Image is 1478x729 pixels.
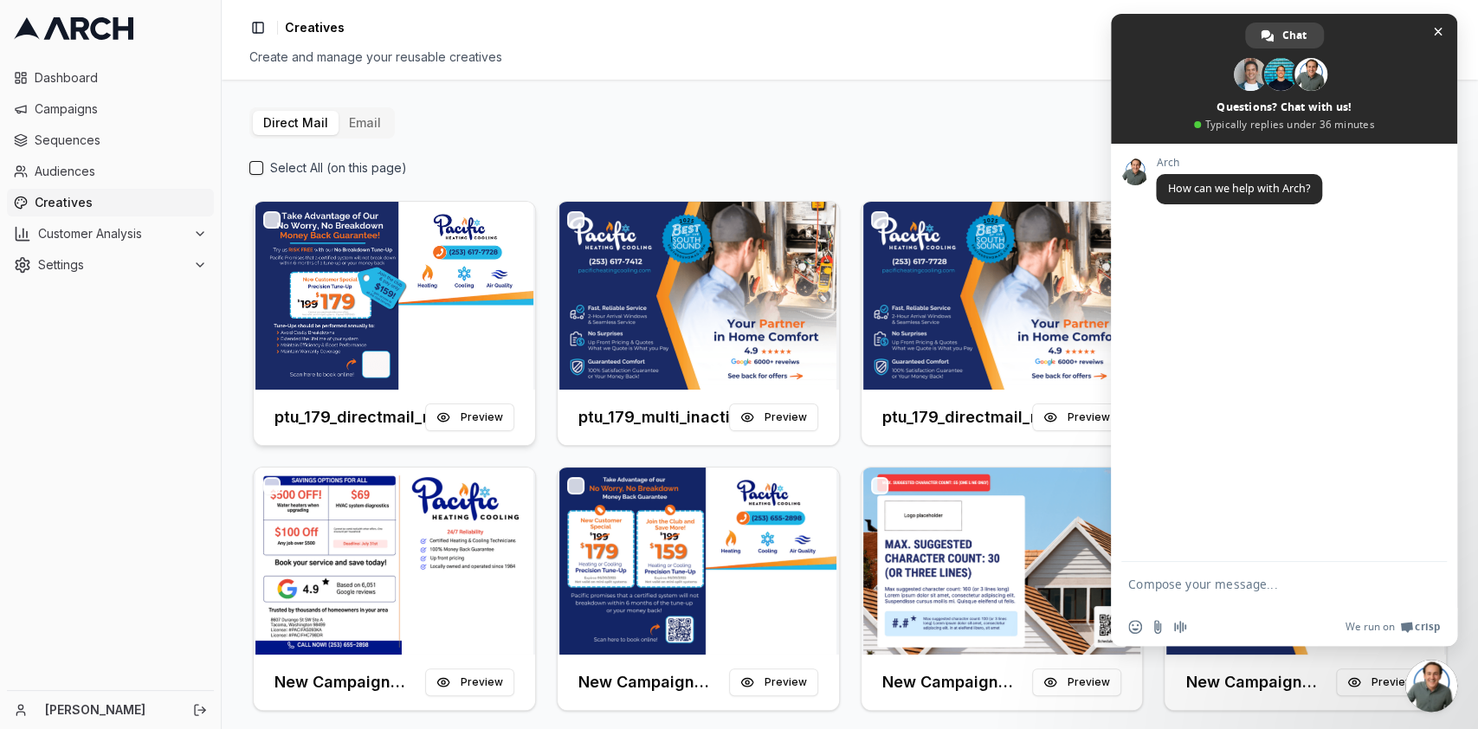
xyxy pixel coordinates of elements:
[1156,157,1322,169] span: Arch
[425,668,514,696] button: Preview
[578,670,729,694] h3: New Campaign (Front)
[882,405,1033,429] h3: ptu_179_directmail_newcustomers_sept2025
[558,468,839,655] img: Front creative for New Campaign (Front)
[1128,577,1402,608] textarea: Compose your message...
[1346,620,1395,634] span: We run on
[1185,670,1336,694] h3: New Campaign (Front) (Copy)
[38,225,186,242] span: Customer Analysis
[7,189,214,216] a: Creatives
[862,468,1143,655] img: Front creative for New Campaign (Front)
[1245,23,1324,48] div: Chat
[35,194,207,211] span: Creatives
[274,405,425,429] h3: ptu_179_directmail_newcustomers_september2025
[254,202,535,390] img: Back creative for ptu_179_directmail_newcustomers_september2025
[38,256,186,274] span: Settings
[7,251,214,279] button: Settings
[270,159,407,177] label: Select All (on this page)
[578,405,729,429] h3: ptu_179_multi_inactivecustomers_a_sept2025
[1336,668,1425,696] button: Preview
[249,48,1450,66] div: Create and manage your reusable creatives
[35,69,207,87] span: Dashboard
[7,158,214,185] a: Audiences
[1415,620,1440,634] span: Crisp
[425,403,514,431] button: Preview
[1032,668,1121,696] button: Preview
[7,64,214,92] a: Dashboard
[1168,181,1310,196] span: How can we help with Arch?
[1151,620,1165,634] span: Send a file
[882,670,1033,694] h3: New Campaign (Front)
[1429,23,1447,41] span: Close chat
[35,100,207,118] span: Campaigns
[35,132,207,149] span: Sequences
[862,202,1143,390] img: Front creative for ptu_179_directmail_newcustomers_sept2025
[285,19,345,36] nav: breadcrumb
[45,701,174,719] a: [PERSON_NAME]
[558,202,839,390] img: Front creative for ptu_179_multi_inactivecustomers_a_sept2025
[1282,23,1307,48] span: Chat
[285,19,345,36] span: Creatives
[729,668,818,696] button: Preview
[1032,403,1121,431] button: Preview
[253,111,339,135] button: Direct Mail
[7,126,214,154] a: Sequences
[729,403,818,431] button: Preview
[1405,660,1457,712] div: Close chat
[7,220,214,248] button: Customer Analysis
[1128,620,1142,634] span: Insert an emoji
[339,111,391,135] button: Email
[1346,620,1440,634] a: We run onCrisp
[1173,620,1187,634] span: Audio message
[254,468,535,655] img: Front creative for New Campaign (Back)
[274,670,425,694] h3: New Campaign (Back)
[35,163,207,180] span: Audiences
[188,698,212,722] button: Log out
[7,95,214,123] a: Campaigns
